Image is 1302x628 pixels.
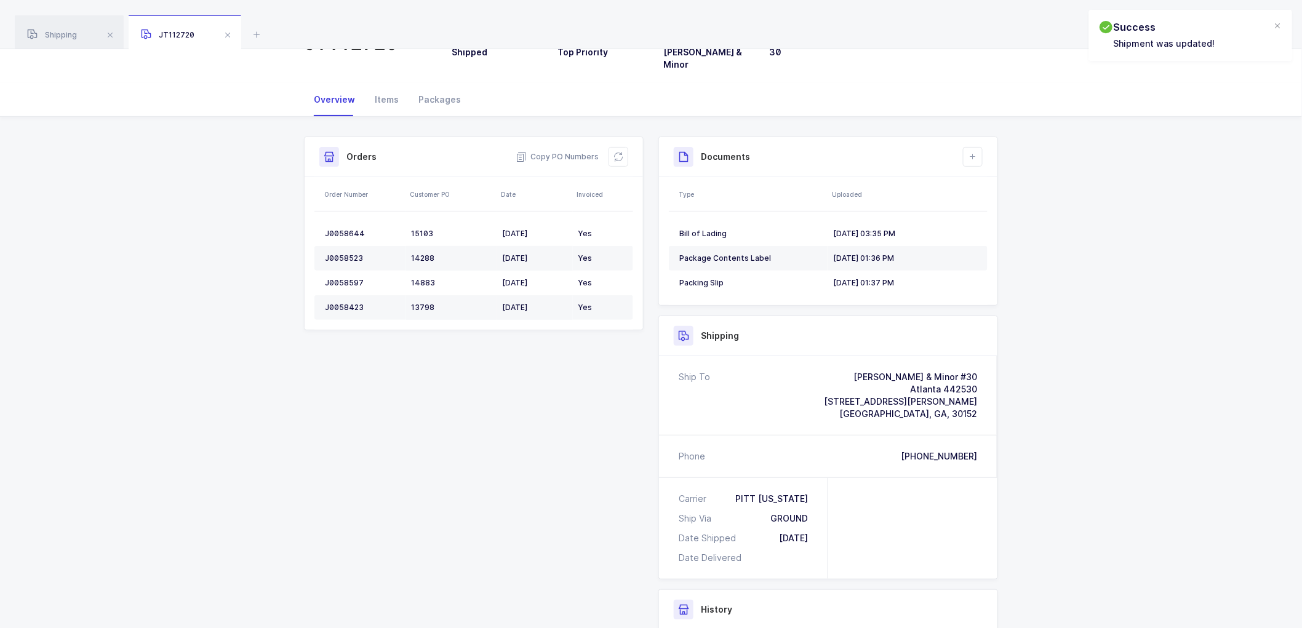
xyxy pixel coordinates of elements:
[679,512,716,525] div: Ship Via
[770,512,808,525] div: GROUND
[502,303,568,312] div: [DATE]
[452,46,543,58] h3: Shipped
[27,30,77,39] span: Shipping
[701,151,750,163] h3: Documents
[578,253,592,263] span: Yes
[325,253,401,263] div: J0058523
[679,532,741,544] div: Date Shipped
[701,603,732,616] h3: History
[516,151,599,163] button: Copy PO Numbers
[346,151,377,163] h3: Orders
[679,371,710,420] div: Ship To
[578,303,592,312] span: Yes
[141,30,194,39] span: JT112720
[365,83,409,116] div: Items
[679,229,823,239] div: Bill of Lading
[833,278,977,288] div: [DATE] 01:37 PM
[679,493,711,505] div: Carrier
[411,253,492,263] div: 14288
[679,253,823,263] div: Package Contents Label
[578,229,592,238] span: Yes
[701,330,739,342] h3: Shipping
[824,371,977,383] div: [PERSON_NAME] & Minor #30
[410,189,493,199] div: Customer PO
[324,189,402,199] div: Order Number
[325,278,401,288] div: J0058597
[502,253,568,263] div: [DATE]
[824,383,977,395] div: Atlanta 442530
[901,450,977,463] div: [PHONE_NUMBER]
[833,229,977,239] div: [DATE] 03:35 PM
[577,189,629,199] div: Invoiced
[501,189,569,199] div: Date
[409,83,471,116] div: Packages
[502,229,568,239] div: [DATE]
[679,278,823,288] div: Packing Slip
[824,395,977,408] div: [STREET_ADDRESS][PERSON_NAME]
[735,493,808,505] div: PITT [US_STATE]
[832,189,984,199] div: Uploaded
[679,552,746,564] div: Date Delivered
[325,303,401,312] div: J0058423
[325,229,401,239] div: J0058644
[411,278,492,288] div: 14883
[502,278,568,288] div: [DATE]
[557,46,649,58] h3: Top Priority
[679,189,825,199] div: Type
[770,46,861,58] h3: 30
[578,278,592,287] span: Yes
[1114,20,1215,34] h2: Success
[664,46,755,71] h3: [PERSON_NAME] & Minor
[304,83,365,116] div: Overview
[839,408,977,419] span: [GEOGRAPHIC_DATA], GA, 30152
[411,303,492,312] div: 13798
[679,450,705,463] div: Phone
[1114,37,1215,50] p: Shipment was updated!
[779,532,808,544] div: [DATE]
[411,229,492,239] div: 15103
[833,253,977,263] div: [DATE] 01:36 PM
